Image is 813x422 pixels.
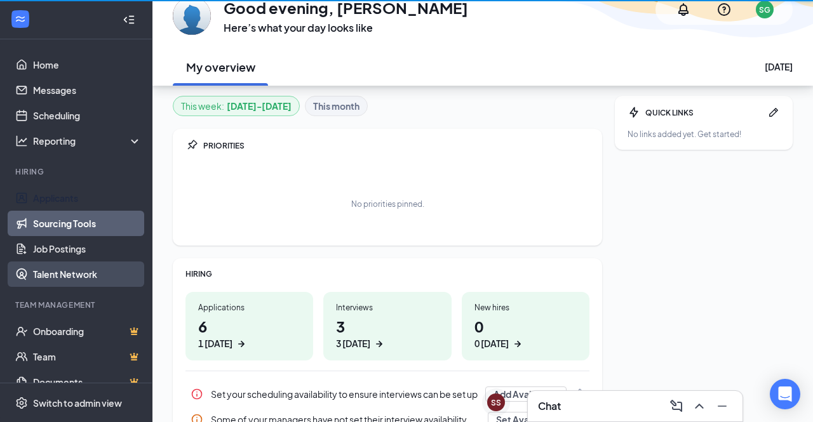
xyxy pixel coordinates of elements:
[33,344,142,369] a: TeamCrown
[186,59,255,75] h2: My overview
[666,396,687,416] button: ComposeMessage
[33,52,142,77] a: Home
[715,399,730,414] svg: Minimize
[227,99,292,113] b: [DATE] - [DATE]
[313,99,359,113] b: This month
[692,399,707,414] svg: ChevronUp
[491,397,501,408] div: SS
[191,388,203,400] svg: Info
[15,397,28,409] svg: Settings
[511,338,524,350] svg: ArrowRight
[14,13,27,25] svg: WorkstreamLogo
[645,107,762,118] div: QUICK LINKS
[351,199,424,209] div: No priorities pinned.
[373,338,386,350] svg: ArrowRight
[33,211,142,236] a: Sourcing Tools
[572,388,584,400] svg: Pin
[185,139,198,152] svg: Pin
[33,77,142,103] a: Messages
[770,379,800,409] div: Open Intercom Messenger
[669,399,684,414] svg: ComposeMessage
[198,315,300,350] h1: 6
[224,21,468,35] h3: Here’s what your day looks like
[689,396,709,416] button: ChevronUp
[485,386,567,402] button: Add Availability
[474,315,577,350] h1: 0
[474,337,509,350] div: 0 [DATE]
[185,268,589,279] div: HIRING
[33,135,142,147] div: Reporting
[185,292,313,360] a: Applications61 [DATE]ArrowRight
[323,292,451,360] a: Interviews33 [DATE]ArrowRight
[15,300,139,310] div: Team Management
[33,261,142,287] a: Talent Network
[33,369,142,395] a: DocumentsCrown
[198,302,300,313] div: Applications
[628,106,640,119] svg: Bolt
[33,185,142,211] a: Applicants
[235,338,248,350] svg: ArrowRight
[123,13,135,26] svg: Collapse
[33,236,142,261] a: Job Postings
[676,2,691,17] svg: Notifications
[765,60,793,73] div: [DATE]
[15,166,139,177] div: Hiring
[336,302,438,313] div: Interviews
[33,319,142,344] a: OnboardingCrown
[474,302,577,313] div: New hires
[712,396,732,416] button: Minimize
[336,337,370,350] div: 3 [DATE]
[185,381,589,407] div: Set your scheduling availability to ensure interviews can be set up
[15,135,28,147] svg: Analysis
[716,2,732,17] svg: QuestionInfo
[185,381,589,407] a: InfoSet your scheduling availability to ensure interviews can be set upAdd AvailabilityPin
[181,99,292,113] div: This week :
[462,292,589,360] a: New hires00 [DATE]ArrowRight
[33,397,122,409] div: Switch to admin view
[33,103,142,128] a: Scheduling
[203,140,589,151] div: PRIORITIES
[628,129,780,140] div: No links added yet. Get started!
[336,315,438,350] h1: 3
[767,106,780,119] svg: Pen
[198,337,232,350] div: 1 [DATE]
[759,4,770,15] div: SG
[211,388,478,400] div: Set your scheduling availability to ensure interviews can be set up
[538,399,561,413] h3: Chat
